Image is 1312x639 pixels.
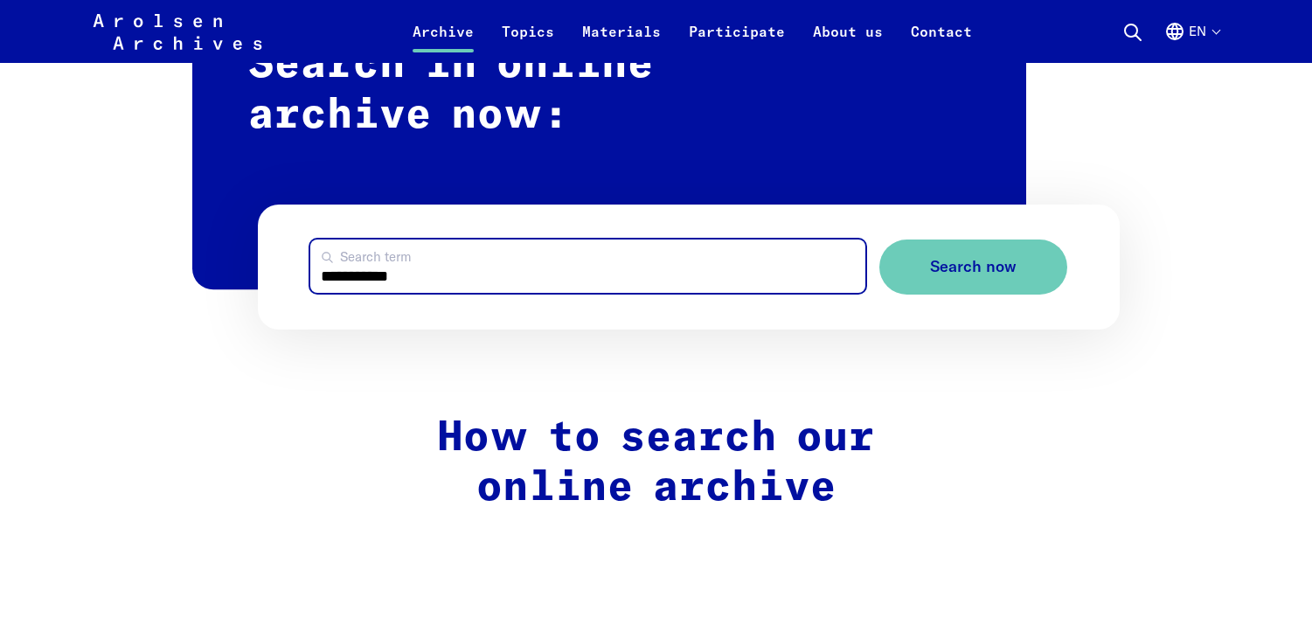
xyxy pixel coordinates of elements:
[930,258,1017,276] span: Search now
[568,21,675,63] a: Materials
[399,21,488,63] a: Archive
[1164,21,1219,63] button: English, language selection
[488,21,568,63] a: Topics
[399,10,986,52] nav: Primary
[879,240,1067,295] button: Search now
[192,5,1026,289] h2: Search in online archive now:
[897,21,986,63] a: Contact
[799,21,897,63] a: About us
[287,413,1026,514] h2: How to search our online archive
[675,21,799,63] a: Participate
